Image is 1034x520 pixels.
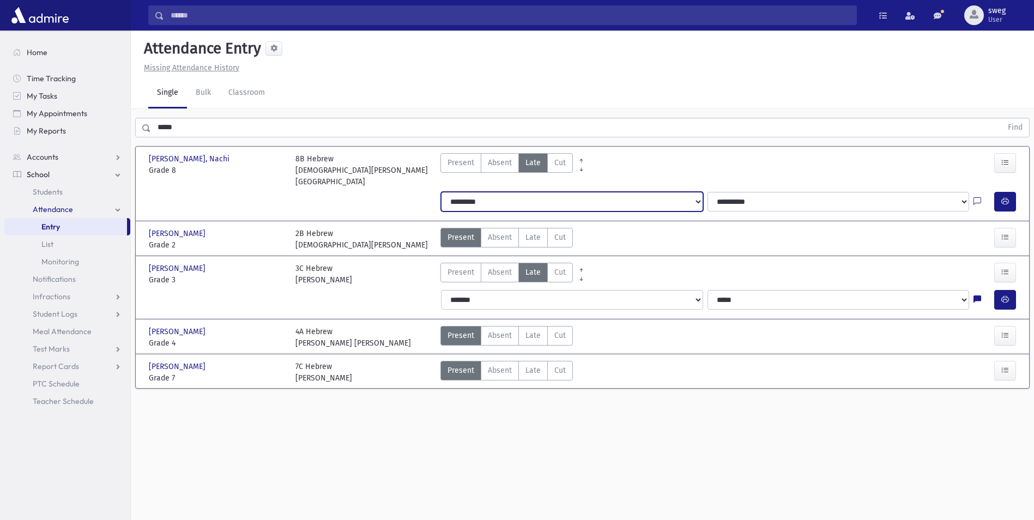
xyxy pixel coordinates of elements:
[4,375,130,392] a: PTC Schedule
[4,87,130,105] a: My Tasks
[4,392,130,410] a: Teacher Schedule
[554,157,566,168] span: Cut
[27,126,66,136] span: My Reports
[149,361,208,372] span: [PERSON_NAME]
[144,63,239,72] u: Missing Attendance History
[488,330,512,341] span: Absent
[149,228,208,239] span: [PERSON_NAME]
[488,157,512,168] span: Absent
[1001,118,1029,137] button: Find
[33,292,70,301] span: Infractions
[440,263,573,286] div: AttTypes
[164,5,856,25] input: Search
[149,239,285,251] span: Grade 2
[149,326,208,337] span: [PERSON_NAME]
[4,253,130,270] a: Monitoring
[41,239,53,249] span: List
[295,326,411,349] div: 4A Hebrew [PERSON_NAME] [PERSON_NAME]
[295,153,431,188] div: 8B Hebrew [DEMOGRAPHIC_DATA][PERSON_NAME][GEOGRAPHIC_DATA]
[4,305,130,323] a: Student Logs
[4,288,130,305] a: Infractions
[525,232,541,243] span: Late
[4,148,130,166] a: Accounts
[149,153,232,165] span: [PERSON_NAME], Nachi
[4,44,130,61] a: Home
[554,365,566,376] span: Cut
[33,274,76,284] span: Notifications
[27,74,76,83] span: Time Tracking
[33,326,92,336] span: Meal Attendance
[140,63,239,72] a: Missing Attendance History
[148,78,187,108] a: Single
[33,361,79,371] span: Report Cards
[4,235,130,253] a: List
[448,157,474,168] span: Present
[27,47,47,57] span: Home
[525,157,541,168] span: Late
[4,122,130,140] a: My Reports
[525,330,541,341] span: Late
[187,78,220,108] a: Bulk
[488,232,512,243] span: Absent
[440,153,573,188] div: AttTypes
[4,358,130,375] a: Report Cards
[140,39,261,58] h5: Attendance Entry
[448,232,474,243] span: Present
[4,323,130,340] a: Meal Attendance
[33,204,73,214] span: Attendance
[41,257,79,267] span: Monitoring
[4,105,130,122] a: My Appointments
[149,263,208,274] span: [PERSON_NAME]
[4,340,130,358] a: Test Marks
[149,337,285,349] span: Grade 4
[448,330,474,341] span: Present
[295,361,352,384] div: 7C Hebrew [PERSON_NAME]
[554,267,566,278] span: Cut
[4,218,127,235] a: Entry
[27,152,58,162] span: Accounts
[554,232,566,243] span: Cut
[4,183,130,201] a: Students
[525,365,541,376] span: Late
[488,267,512,278] span: Absent
[149,372,285,384] span: Grade 7
[448,365,474,376] span: Present
[440,228,573,251] div: AttTypes
[554,330,566,341] span: Cut
[220,78,274,108] a: Classroom
[9,4,71,26] img: AdmirePro
[4,201,130,218] a: Attendance
[988,15,1006,24] span: User
[27,108,87,118] span: My Appointments
[448,267,474,278] span: Present
[27,91,57,101] span: My Tasks
[440,326,573,349] div: AttTypes
[33,344,70,354] span: Test Marks
[33,309,77,319] span: Student Logs
[149,274,285,286] span: Grade 3
[488,365,512,376] span: Absent
[27,170,50,179] span: School
[33,379,80,389] span: PTC Schedule
[440,361,573,384] div: AttTypes
[4,166,130,183] a: School
[33,187,63,197] span: Students
[525,267,541,278] span: Late
[149,165,285,176] span: Grade 8
[33,396,94,406] span: Teacher Schedule
[988,7,1006,15] span: sweg
[41,222,60,232] span: Entry
[4,70,130,87] a: Time Tracking
[4,270,130,288] a: Notifications
[295,228,428,251] div: 2B Hebrew [DEMOGRAPHIC_DATA][PERSON_NAME]
[295,263,352,286] div: 3C Hebrew [PERSON_NAME]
